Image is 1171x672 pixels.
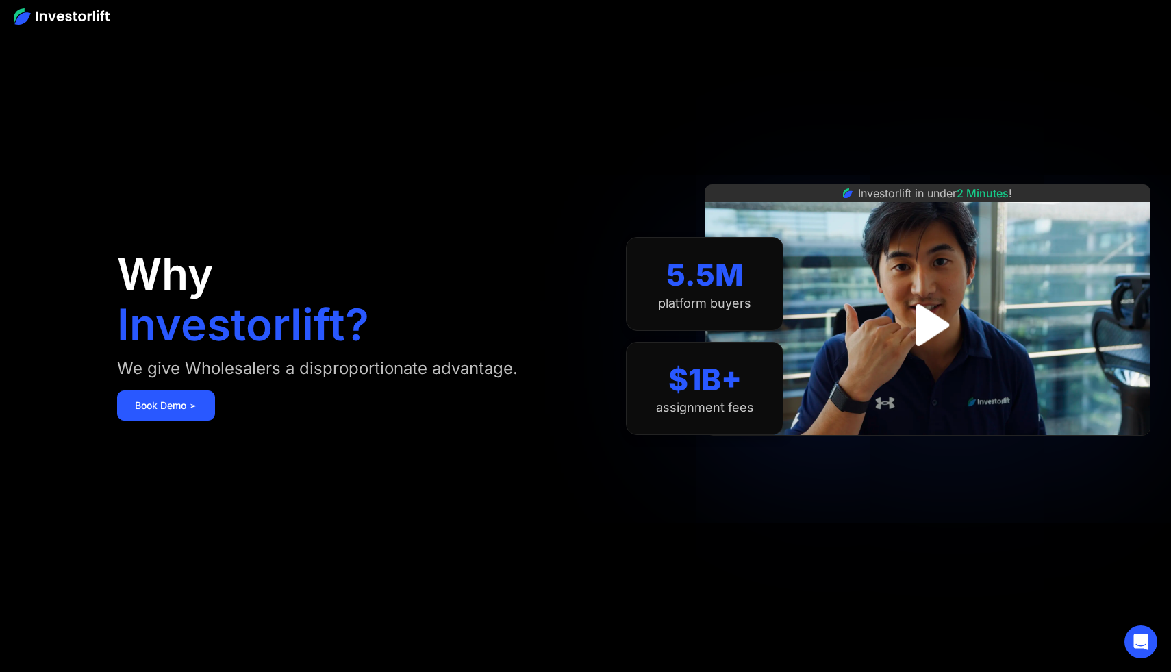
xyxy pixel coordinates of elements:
[117,303,369,347] h1: Investorlift?
[117,358,518,379] div: We give Wholesalers a disproportionate advantage.
[957,186,1009,200] span: 2 Minutes
[858,185,1012,201] div: Investorlift in under !
[666,257,744,293] div: 5.5M
[668,362,742,398] div: $1B+
[658,296,751,311] div: platform buyers
[897,295,958,356] a: open lightbox
[1124,625,1157,658] div: Open Intercom Messenger
[117,390,215,421] a: Book Demo ➢
[656,400,754,415] div: assignment fees
[117,252,214,296] h1: Why
[825,443,1031,459] iframe: Customer reviews powered by Trustpilot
